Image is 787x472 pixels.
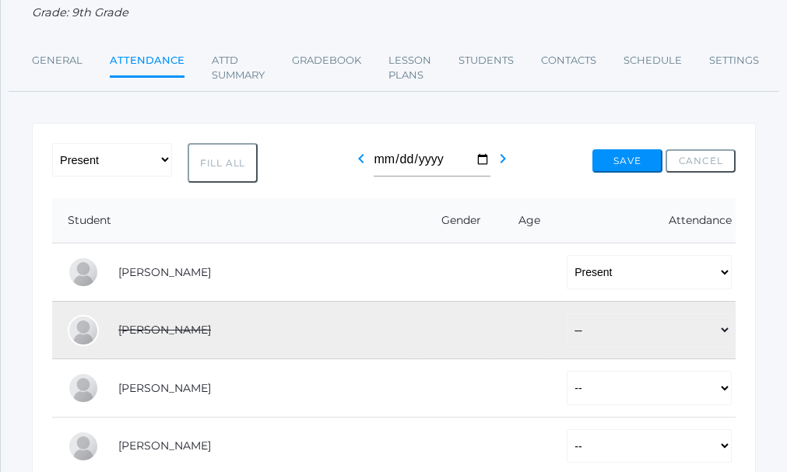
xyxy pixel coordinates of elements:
button: Fill All [188,143,258,184]
i: chevron_right [494,149,512,168]
a: [PERSON_NAME] [118,381,211,395]
a: General [32,45,83,76]
th: Age [496,198,552,243]
i: chevron_left [352,149,371,168]
div: Pierce Brozek [68,257,99,288]
a: chevron_left [352,157,371,171]
a: Contacts [541,45,596,76]
div: Zoe Carr [68,315,99,346]
a: Lesson Plans [388,45,431,91]
div: Grade: 9th Grade [32,5,756,22]
a: [PERSON_NAME] [118,439,211,453]
a: Gradebook [292,45,361,76]
a: Attendance [110,45,184,79]
button: Save [592,149,662,173]
a: [PERSON_NAME] [118,323,211,337]
div: LaRae Erner [68,431,99,462]
a: Settings [709,45,759,76]
a: Attd Summary [212,45,265,91]
button: Cancel [666,149,736,173]
th: Gender [416,198,496,243]
a: Students [458,45,514,76]
th: Attendance [551,198,736,243]
a: [PERSON_NAME] [118,265,211,279]
div: Reese Carr [68,372,99,404]
a: chevron_right [494,157,512,171]
th: Student [52,198,416,243]
a: Schedule [624,45,682,76]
